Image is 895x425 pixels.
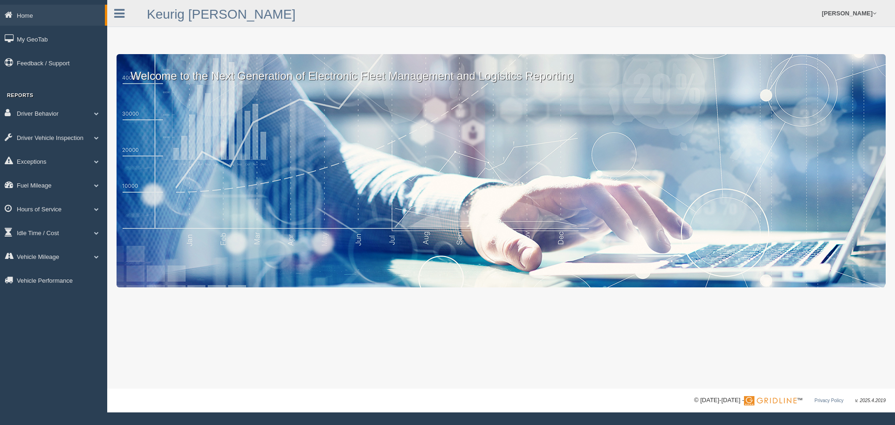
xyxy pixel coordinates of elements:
[147,7,296,21] a: Keurig [PERSON_NAME]
[814,398,843,403] a: Privacy Policy
[855,398,886,403] span: v. 2025.4.2019
[117,54,886,84] p: Welcome to the Next Generation of Electronic Fleet Management and Logistics Reporting
[694,396,886,405] div: © [DATE]-[DATE] - ™
[744,396,797,405] img: Gridline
